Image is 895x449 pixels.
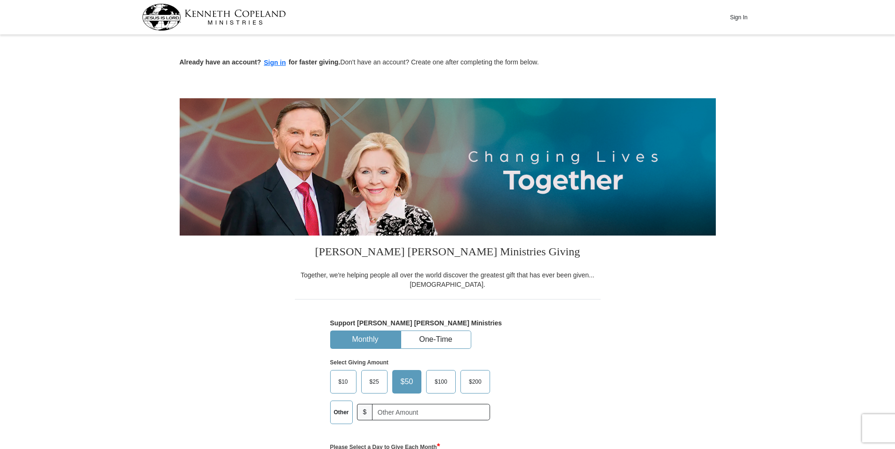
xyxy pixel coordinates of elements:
label: Other [331,401,352,424]
span: $50 [396,375,418,389]
button: Sign in [261,57,289,68]
span: $200 [464,375,486,389]
img: kcm-header-logo.svg [142,4,286,31]
h5: Support [PERSON_NAME] [PERSON_NAME] Ministries [330,319,565,327]
span: $25 [365,375,384,389]
p: Don't have an account? Create one after completing the form below. [180,57,716,68]
button: Monthly [331,331,400,348]
div: Together, we're helping people all over the world discover the greatest gift that has ever been g... [295,270,601,289]
input: Other Amount [372,404,490,420]
strong: Select Giving Amount [330,359,388,366]
strong: Already have an account? for faster giving. [180,58,341,66]
span: $100 [430,375,452,389]
button: One-Time [401,331,471,348]
button: Sign In [725,10,753,24]
span: $10 [334,375,353,389]
h3: [PERSON_NAME] [PERSON_NAME] Ministries Giving [295,236,601,270]
span: $ [357,404,373,420]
